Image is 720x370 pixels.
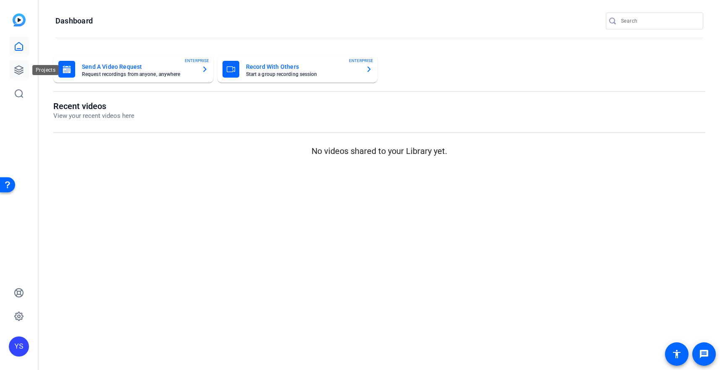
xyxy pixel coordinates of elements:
[82,72,195,77] mat-card-subtitle: Request recordings from anyone, anywhere
[672,349,682,359] mat-icon: accessibility
[53,145,705,157] p: No videos shared to your Library yet.
[349,57,373,64] span: ENTERPRISE
[82,62,195,72] mat-card-title: Send A Video Request
[185,57,209,64] span: ENTERPRISE
[53,111,134,121] p: View your recent videos here
[13,13,26,26] img: blue-gradient.svg
[246,72,359,77] mat-card-subtitle: Start a group recording session
[53,56,213,83] button: Send A Video RequestRequest recordings from anyone, anywhereENTERPRISE
[621,16,696,26] input: Search
[55,16,93,26] h1: Dashboard
[217,56,377,83] button: Record With OthersStart a group recording sessionENTERPRISE
[32,65,59,75] div: Projects
[246,62,359,72] mat-card-title: Record With Others
[699,349,709,359] mat-icon: message
[9,336,29,357] div: YS
[53,101,134,111] h1: Recent videos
